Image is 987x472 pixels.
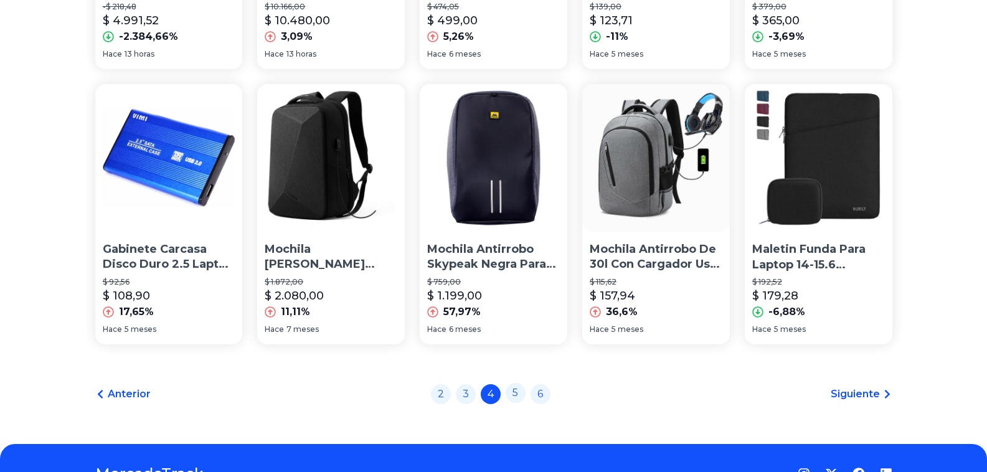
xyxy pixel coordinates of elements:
[768,304,805,319] p: -6,88%
[103,324,122,334] span: Hace
[281,304,310,319] p: 11,11%
[427,242,560,273] p: Mochila Antirrobo Skypeak Negra Para Laptop 15 Funda Lluvia
[95,84,243,344] a: Gabinete Carcasa Disco Duro 2.5 Laptop Sata Usb 2.0 CaseGabinete Carcasa Disco Duro 2.5 Laptop Sa...
[427,49,446,59] span: Hace
[582,84,730,344] a: Mochila Antirrobo De 30l Con Cargador Usb Laptop 15.6 ImpermMochila Antirrobo De 30l Con Cargador...
[103,12,159,29] p: $ 4.991,52
[286,324,319,334] span: 7 meses
[427,12,478,29] p: $ 499,00
[420,84,567,344] a: Mochila Antirrobo Skypeak Negra Para Laptop 15 Funda Lluvia Mochila Antirrobo Skypeak Negra Para ...
[95,387,151,402] a: Anterior
[257,84,405,344] a: Mochila Lujo Mark Ryden Antirrobo Usb Laptop UniversidadMochila [PERSON_NAME] Antirrobo Usb Lapto...
[531,384,550,404] a: 6
[125,49,154,59] span: 13 horas
[752,287,798,304] p: $ 179,28
[831,387,892,402] a: Siguiente
[265,242,397,273] p: Mochila [PERSON_NAME] Antirrobo Usb Laptop Universidad
[427,324,446,334] span: Hace
[449,49,481,59] span: 6 meses
[119,29,178,44] p: -2.384,66%
[590,287,635,304] p: $ 157,94
[590,242,722,273] p: Mochila Antirrobo De 30l Con Cargador Usb Laptop 15.6 Imperm
[752,242,885,273] p: Maletin Funda Para Laptop 14-15.6 Pulgadas Bolsa Impermeable
[590,2,722,12] p: $ 139,00
[443,304,481,319] p: 57,97%
[774,49,806,59] span: 5 meses
[103,277,235,287] p: $ 92,56
[752,277,885,287] p: $ 192,52
[427,277,560,287] p: $ 759,00
[103,49,122,59] span: Hace
[125,324,156,334] span: 5 meses
[265,324,284,334] span: Hace
[506,383,526,403] a: 5
[752,2,885,12] p: $ 379,00
[590,49,609,59] span: Hace
[108,387,151,402] span: Anterior
[590,324,609,334] span: Hace
[745,84,892,344] a: Maletin Funda Para Laptop 14-15.6 Pulgadas Bolsa ImpermeableMaletin Funda Para Laptop 14-15.6 Pul...
[265,49,284,59] span: Hace
[606,304,638,319] p: 36,6%
[745,84,892,232] img: Maletin Funda Para Laptop 14-15.6 Pulgadas Bolsa Impermeable
[443,29,474,44] p: 5,26%
[103,2,235,12] p: -$ 218,48
[427,2,560,12] p: $ 474,05
[774,324,806,334] span: 5 meses
[456,384,476,404] a: 3
[431,384,451,404] a: 2
[103,242,235,273] p: Gabinete Carcasa Disco Duro 2.5 Laptop Sata Usb 2.0 Case
[752,12,800,29] p: $ 365,00
[831,387,880,402] span: Siguiente
[265,287,324,304] p: $ 2.080,00
[281,29,313,44] p: 3,09%
[257,84,405,232] img: Mochila Lujo Mark Ryden Antirrobo Usb Laptop Universidad
[768,29,805,44] p: -3,69%
[265,12,330,29] p: $ 10.480,00
[612,49,643,59] span: 5 meses
[449,324,481,334] span: 6 meses
[582,84,730,232] img: Mochila Antirrobo De 30l Con Cargador Usb Laptop 15.6 Imperm
[286,49,316,59] span: 13 horas
[103,287,150,304] p: $ 108,90
[265,277,397,287] p: $ 1.872,00
[752,324,772,334] span: Hace
[265,2,397,12] p: $ 10.166,00
[590,12,633,29] p: $ 123,71
[420,84,567,232] img: Mochila Antirrobo Skypeak Negra Para Laptop 15 Funda Lluvia
[95,84,243,232] img: Gabinete Carcasa Disco Duro 2.5 Laptop Sata Usb 2.0 Case
[427,287,482,304] p: $ 1.199,00
[752,49,772,59] span: Hace
[590,277,722,287] p: $ 115,62
[612,324,643,334] span: 5 meses
[119,304,154,319] p: 17,65%
[606,29,628,44] p: -11%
